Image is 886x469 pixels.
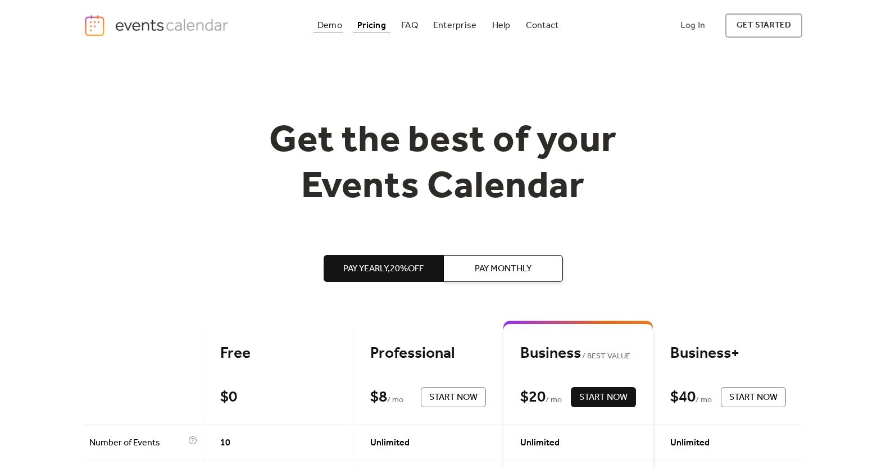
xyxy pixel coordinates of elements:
[317,22,342,29] div: Demo
[670,436,710,450] span: Unlimited
[220,388,237,407] div: $ 0
[220,344,336,363] div: Free
[581,350,631,363] span: BEST VALUE
[357,22,386,29] div: Pricing
[571,387,636,407] button: Start Now
[696,394,712,407] span: / mo
[721,387,786,407] button: Start Now
[228,119,659,210] h1: Get the best of your Events Calendar
[84,14,232,37] a: home
[546,394,562,407] span: / mo
[429,391,478,404] span: Start Now
[343,262,424,276] span: Pay Yearly, 20% off
[729,391,778,404] span: Start Now
[488,18,515,33] a: Help
[429,18,481,33] a: Enterprise
[669,13,716,38] a: Log In
[475,262,531,276] span: Pay Monthly
[370,344,486,363] div: Professional
[725,13,802,38] a: get started
[397,18,422,33] a: FAQ
[579,391,628,404] span: Start Now
[370,388,387,407] div: $ 8
[520,388,546,407] div: $ 20
[421,387,486,407] button: Start Now
[492,22,511,29] div: Help
[670,388,696,407] div: $ 40
[387,394,403,407] span: / mo
[520,344,636,363] div: Business
[521,18,564,33] a: Contact
[526,22,559,29] div: Contact
[220,436,230,450] span: 10
[443,255,563,282] button: Pay Monthly
[520,436,560,450] span: Unlimited
[313,18,347,33] a: Demo
[401,22,418,29] div: FAQ
[670,344,786,363] div: Business+
[89,436,185,450] span: Number of Events
[324,255,443,282] button: Pay Yearly,20%off
[353,18,390,33] a: Pricing
[370,436,410,450] span: Unlimited
[433,22,476,29] div: Enterprise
